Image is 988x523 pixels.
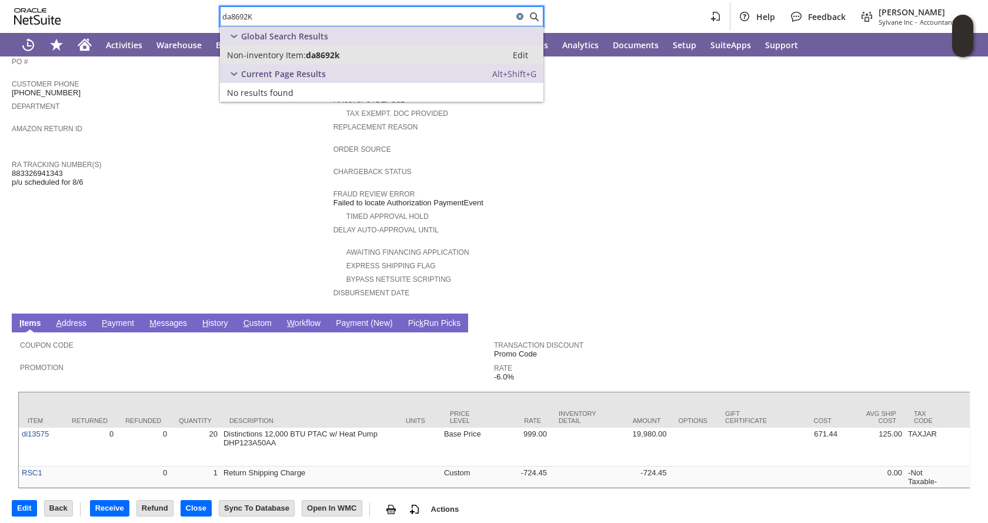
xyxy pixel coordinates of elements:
[840,467,905,488] td: 0.00
[21,38,35,52] svg: Recent Records
[613,39,659,51] span: Documents
[955,316,969,330] a: Unrolled view on
[559,410,596,424] div: Inventory Detail
[54,318,89,329] a: Address
[179,417,212,424] div: Quantity
[63,428,116,467] td: 0
[14,8,61,25] svg: logo
[229,417,388,424] div: Description
[16,318,44,329] a: Items
[12,161,101,169] a: RA Tracking Number(s)
[485,467,550,488] td: -724.45
[156,39,202,51] span: Warehouse
[227,87,293,98] span: No results found
[333,145,391,154] a: Order Source
[405,318,463,329] a: PickRun Picks
[146,318,190,329] a: Messages
[12,125,82,133] a: Amazon Return ID
[20,341,74,349] a: Coupon Code
[302,501,362,516] input: Open In WMC
[808,11,846,22] span: Feedback
[952,15,973,57] iframe: Click here to launch Oracle Guided Learning Help Panel
[219,501,294,516] input: Sync To Database
[494,364,512,372] a: Rate
[952,36,973,58] span: Oracle Guided Learning Widget. To move around, please hold and drag
[879,18,913,26] span: Sylvane Inc
[12,88,81,98] span: [PHONE_NUMBER]
[915,18,917,26] span: -
[170,467,221,488] td: 1
[20,364,64,372] a: Promotion
[170,428,221,467] td: 20
[19,318,22,328] span: I
[12,169,83,187] span: 883326941343 p/u scheduled for 8/6
[306,49,340,61] span: da8692k
[12,80,79,88] a: Customer Phone
[408,502,422,517] img: add-record.svg
[22,468,42,477] a: RSC1
[106,39,142,51] span: Activities
[346,262,436,270] a: Express Shipping Flag
[220,45,543,64] a: Non-inventory Item:da8692kEdit:
[125,417,161,424] div: Refunded
[758,33,805,56] a: Support
[209,33,248,56] a: Billing
[181,501,211,516] input: Close
[56,318,62,328] span: A
[333,190,415,198] a: Fraud Review Error
[149,33,209,56] a: Warehouse
[241,318,275,329] a: Custom
[914,410,940,424] div: Tax Code
[673,39,696,51] span: Setup
[71,33,99,56] a: Home
[346,109,448,118] a: Tax Exempt. Doc Provided
[42,33,71,56] div: Shortcuts
[776,428,840,467] td: 671.44
[785,417,832,424] div: Cost
[333,168,412,176] a: Chargeback Status
[45,501,72,516] input: Back
[99,318,137,329] a: Payment
[555,33,606,56] a: Analytics
[756,11,775,22] span: Help
[613,417,660,424] div: Amount
[72,417,108,424] div: Returned
[49,38,64,52] svg: Shortcuts
[333,318,395,329] a: Payment (New)
[605,428,669,467] td: 19,980.00
[406,417,432,424] div: Units
[485,428,550,467] td: 999.00
[221,467,397,488] td: Return Shipping Charge
[28,417,54,424] div: Item
[216,39,241,51] span: Billing
[199,318,231,329] a: History
[137,501,173,516] input: Refund
[494,417,541,424] div: Rate
[500,48,541,62] a: Edit:
[441,467,485,488] td: Custom
[91,501,129,516] input: Receive
[99,33,149,56] a: Activities
[221,428,397,467] td: Distinctions 12,000 BTU PTAC w/ Heat Pump DHP123A50AA
[116,467,170,488] td: 0
[426,505,464,514] a: Actions
[346,275,451,284] a: Bypass NetSuite Scripting
[12,58,28,66] a: PO #
[849,410,896,424] div: Avg Ship Cost
[840,428,905,467] td: 125.00
[102,318,107,328] span: P
[12,102,60,111] a: Department
[562,39,599,51] span: Analytics
[22,429,49,438] a: di13575
[384,502,398,517] img: print.svg
[221,9,513,24] input: Search
[879,6,967,18] span: [PERSON_NAME]
[333,289,410,297] a: Disbursement Date
[765,39,798,51] span: Support
[905,428,949,467] td: TAXJAR
[333,198,483,208] span: Failed to locate Authorization PaymentEvent
[920,18,967,26] span: Accountant (F1)
[284,318,323,329] a: Workflow
[606,33,666,56] a: Documents
[14,33,42,56] a: Recent Records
